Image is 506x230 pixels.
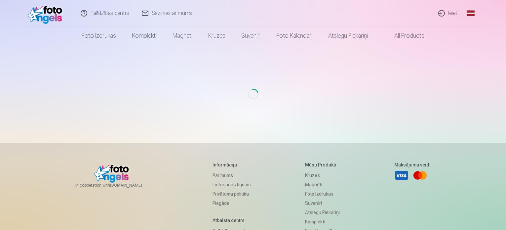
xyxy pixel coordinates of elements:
a: Suvenīri [233,26,268,45]
a: Visa [394,168,409,183]
a: Suvenīri [305,199,340,208]
a: Foto izdrukas [74,26,124,45]
a: Par mums [213,171,251,180]
span: In cooperation with [75,183,158,188]
a: Atslēgu piekariņi [320,26,376,45]
a: Foto izdrukas [305,189,340,199]
a: Magnēti [165,26,200,45]
a: All products [376,26,432,45]
h5: Atbalsta centrs [213,217,251,224]
a: [DOMAIN_NAME] [110,183,158,188]
img: /fa1 [28,3,66,24]
a: Atslēgu piekariņi [305,208,340,217]
a: Foto kalendāri [268,26,320,45]
a: Privātuma politika [213,189,251,199]
a: Magnēti [305,180,340,189]
h5: Maksājuma veidi [394,161,431,168]
h5: Mūsu produkti [305,161,340,168]
a: Krūzes [305,171,340,180]
a: Mastercard [413,168,427,183]
a: Krūzes [200,26,233,45]
a: Piegāde [213,199,251,208]
a: Komplekti [124,26,165,45]
a: Komplekti [305,217,340,226]
a: Lietošanas līgums [213,180,251,189]
h5: Informācija [213,161,251,168]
